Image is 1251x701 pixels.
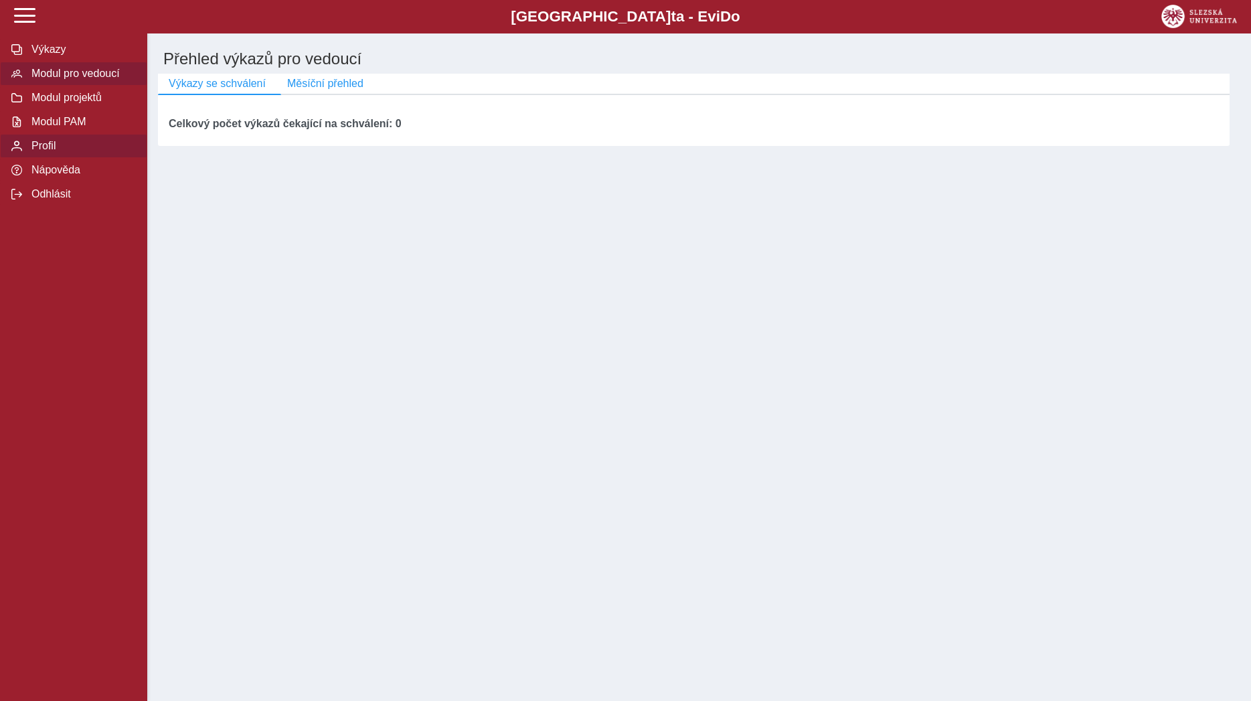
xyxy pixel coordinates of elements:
span: o [731,8,740,25]
img: logo_web_su.png [1161,5,1237,28]
button: Měsíční přehled [276,74,374,94]
span: t [671,8,675,25]
span: Modul pro vedoucí [27,68,136,80]
span: Výkazy se schválení [169,78,266,90]
span: Výkazy [27,44,136,56]
span: D [720,8,731,25]
span: Nápověda [27,164,136,176]
span: Odhlásit [27,188,136,200]
button: Výkazy se schválení [158,74,276,94]
span: Modul projektů [27,92,136,104]
b: Celkový počet výkazů čekající na schválení: 0 [169,118,402,129]
span: Modul PAM [27,116,136,128]
b: [GEOGRAPHIC_DATA] a - Evi [40,8,1211,25]
span: Profil [27,140,136,152]
h1: Přehled výkazů pro vedoucí [158,44,1240,74]
span: Měsíční přehled [287,78,363,90]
